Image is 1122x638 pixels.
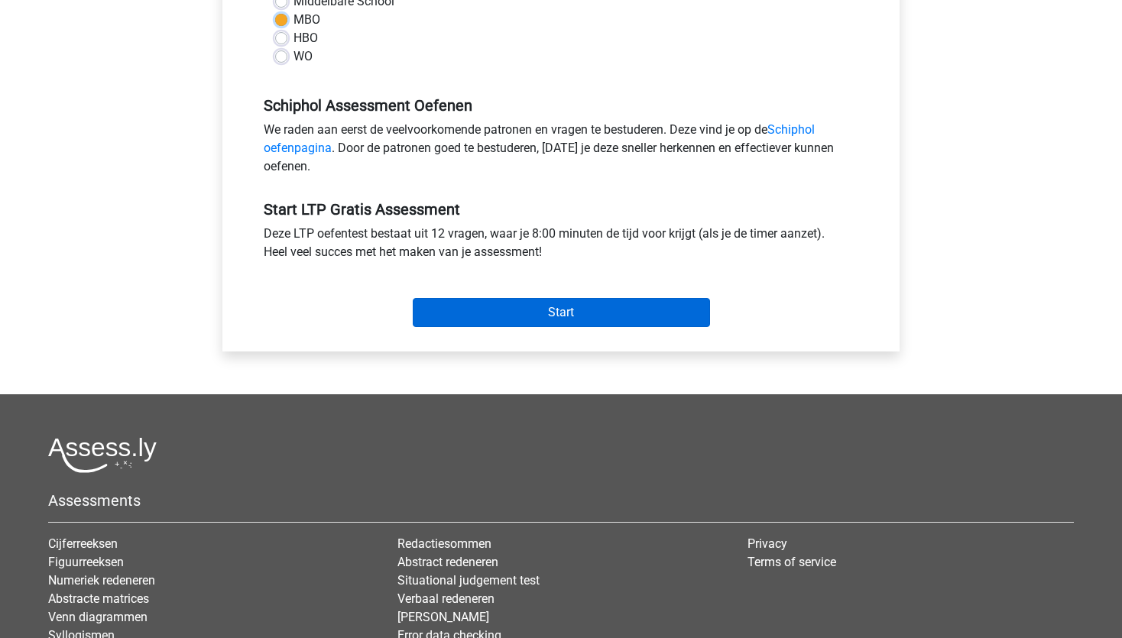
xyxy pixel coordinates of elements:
input: Start [413,298,710,327]
div: Deze LTP oefentest bestaat uit 12 vragen, waar je 8:00 minuten de tijd voor krijgt (als je de tim... [252,225,870,267]
label: WO [293,47,313,66]
a: Verbaal redeneren [397,591,495,606]
a: Privacy [747,536,787,551]
img: Assessly logo [48,437,157,473]
a: Abstracte matrices [48,591,149,606]
a: Terms of service [747,555,836,569]
a: Venn diagrammen [48,610,148,624]
div: We raden aan eerst de veelvoorkomende patronen en vragen te bestuderen. Deze vind je op de . Door... [252,121,870,182]
h5: Schiphol Assessment Oefenen [264,96,858,115]
a: Figuurreeksen [48,555,124,569]
label: MBO [293,11,320,29]
a: Numeriek redeneren [48,573,155,588]
label: HBO [293,29,318,47]
h5: Assessments [48,491,1074,510]
a: [PERSON_NAME] [397,610,489,624]
h5: Start LTP Gratis Assessment [264,200,858,219]
a: Situational judgement test [397,573,540,588]
a: Redactiesommen [397,536,491,551]
a: Abstract redeneren [397,555,498,569]
a: Cijferreeksen [48,536,118,551]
